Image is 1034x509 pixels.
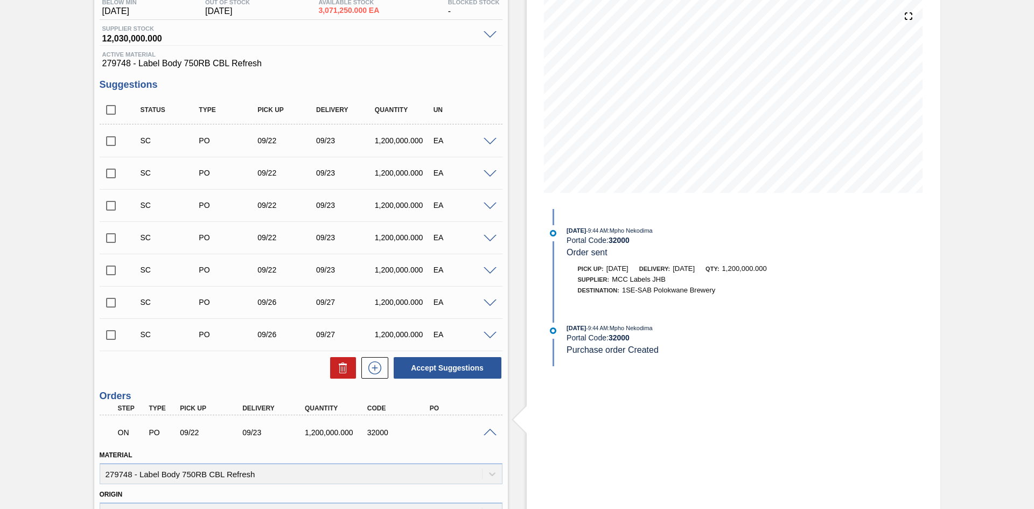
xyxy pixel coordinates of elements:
[365,428,435,437] div: 32000
[196,106,261,114] div: Type
[240,428,310,437] div: 09/23/2025
[673,264,695,273] span: [DATE]
[196,266,261,274] div: Purchase order
[102,6,137,16] span: [DATE]
[115,421,148,444] div: Negotiating Order
[431,266,496,274] div: EA
[705,266,719,272] span: Qty:
[313,136,379,145] div: 09/23/2025
[255,266,320,274] div: 09/22/2025
[372,233,437,242] div: 1,200,000.000
[431,169,496,177] div: EA
[196,233,261,242] div: Purchase order
[722,264,767,273] span: 1,200,000.000
[177,405,247,412] div: Pick up
[146,428,178,437] div: Purchase order
[372,136,437,145] div: 1,200,000.000
[115,405,148,412] div: Step
[138,298,203,306] div: Suggestion Created
[372,298,437,306] div: 1,200,000.000
[431,201,496,210] div: EA
[431,298,496,306] div: EA
[138,233,203,242] div: Suggestion Created
[567,333,822,342] div: Portal Code:
[240,405,310,412] div: Delivery
[255,233,320,242] div: 09/22/2025
[313,201,379,210] div: 09/23/2025
[427,405,497,412] div: PO
[394,357,501,379] button: Accept Suggestions
[138,106,203,114] div: Status
[100,451,132,459] label: Material
[372,106,437,114] div: Quantity
[567,345,659,354] span: Purchase order Created
[255,169,320,177] div: 09/22/2025
[608,325,653,331] span: : Mpho Nekodima
[609,333,630,342] strong: 32000
[550,327,556,334] img: atual
[196,298,261,306] div: Purchase order
[255,298,320,306] div: 09/26/2025
[102,32,478,43] span: 12,030,000.000
[146,405,178,412] div: Type
[196,201,261,210] div: Purchase order
[196,136,261,145] div: Purchase order
[313,330,379,339] div: 09/27/2025
[567,227,586,234] span: [DATE]
[102,51,500,58] span: Active Material
[325,357,356,379] div: Delete Suggestions
[138,136,203,145] div: Suggestion Created
[622,286,715,294] span: 1SE-SAB Polokwane Brewery
[102,25,478,32] span: Supplier Stock
[313,266,379,274] div: 09/23/2025
[177,428,247,437] div: 09/22/2025
[302,405,372,412] div: Quantity
[138,201,203,210] div: Suggestion Created
[313,169,379,177] div: 09/23/2025
[586,325,608,331] span: - 9:44 AM
[255,106,320,114] div: Pick up
[372,330,437,339] div: 1,200,000.000
[313,106,379,114] div: Delivery
[606,264,628,273] span: [DATE]
[138,169,203,177] div: Suggestion Created
[372,201,437,210] div: 1,200,000.000
[550,230,556,236] img: atual
[431,136,496,145] div: EA
[118,428,145,437] p: ON
[578,287,619,294] span: Destination:
[609,236,630,245] strong: 32000
[255,136,320,145] div: 09/22/2025
[612,275,666,283] span: MCC Labels JHB
[255,330,320,339] div: 09/26/2025
[302,428,372,437] div: 1,200,000.000
[567,236,822,245] div: Portal Code:
[138,330,203,339] div: Suggestion Created
[567,325,586,331] span: [DATE]
[372,169,437,177] div: 1,200,000.000
[255,201,320,210] div: 09/22/2025
[102,59,500,68] span: 279748 - Label Body 750RB CBL Refresh
[578,266,604,272] span: Pick up:
[567,248,607,257] span: Order sent
[431,233,496,242] div: EA
[100,491,123,498] label: Origin
[608,227,653,234] span: : Mpho Nekodima
[138,266,203,274] div: Suggestion Created
[578,276,610,283] span: Supplier:
[431,330,496,339] div: EA
[356,357,388,379] div: New suggestion
[196,169,261,177] div: Purchase order
[318,6,379,15] span: 3,071,250.000 EA
[205,6,250,16] span: [DATE]
[313,233,379,242] div: 09/23/2025
[313,298,379,306] div: 09/27/2025
[431,106,496,114] div: UN
[365,405,435,412] div: Code
[196,330,261,339] div: Purchase order
[586,228,608,234] span: - 9:44 AM
[100,79,502,90] h3: Suggestions
[639,266,670,272] span: Delivery:
[372,266,437,274] div: 1,200,000.000
[388,356,502,380] div: Accept Suggestions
